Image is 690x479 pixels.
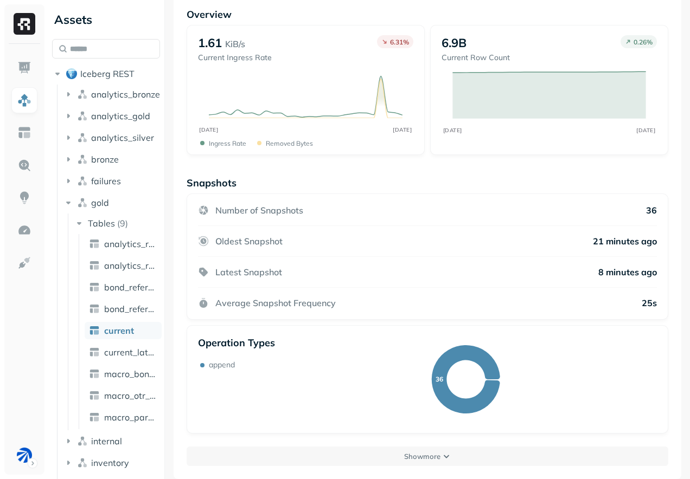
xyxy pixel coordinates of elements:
span: current_latest [104,347,157,358]
span: bond_reference_data_latest [104,303,157,314]
button: analytics_silver [63,129,161,146]
p: 6.31 % [390,38,409,46]
span: macro_bond_analytics_latest [104,368,157,379]
img: Assets [17,93,31,107]
img: Query Explorer [17,158,31,172]
img: table [89,412,100,423]
tspan: [DATE] [393,126,412,133]
tspan: [DATE] [443,127,462,133]
div: Assets [52,11,160,28]
img: Integrations [17,256,31,270]
a: analytics_rates_swap_zenith [85,257,162,274]
button: internal [63,432,161,450]
p: 1.61 [198,35,222,50]
a: macro_par_bond_analytics_latest [85,409,162,426]
button: Iceberg REST [52,65,160,82]
button: failures [63,172,161,190]
p: Oldest Snapshot [215,236,283,247]
span: failures [91,176,121,186]
img: namespace [77,176,88,186]
span: bronze [91,154,119,165]
a: analytics_rates_swap [85,235,162,253]
span: analytics_rates_swap [104,238,157,249]
button: Showmore [187,446,668,466]
text: 36 [436,375,443,383]
span: analytics_silver [91,132,154,143]
span: gold [91,197,109,208]
a: current_latest [85,344,162,361]
span: analytics_bronze [91,89,160,100]
button: inventory [63,454,161,471]
img: table [89,238,100,249]
p: 25s [642,297,657,308]
p: 6.9B [442,35,467,50]
button: gold [63,194,161,211]
span: Tables [88,218,115,229]
p: Snapshots [187,177,237,189]
img: namespace [77,154,88,165]
img: namespace [77,197,88,208]
img: table [89,390,100,401]
button: analytics_bronze [63,86,161,103]
img: Ryft [14,13,35,35]
p: Number of Snapshots [215,205,303,216]
img: table [89,303,100,314]
span: macro_otr_bond_analytics_latest [104,390,157,401]
p: KiB/s [225,37,245,50]
img: namespace [77,111,88,121]
span: analytics_rates_swap_zenith [104,260,157,271]
p: Removed bytes [266,139,313,147]
span: inventory [91,457,129,468]
img: namespace [77,132,88,143]
span: internal [91,436,122,446]
img: table [89,368,100,379]
p: 0.26 % [634,38,653,46]
img: Asset Explorer [17,126,31,140]
button: analytics_gold [63,107,161,125]
img: table [89,282,100,293]
img: table [89,260,100,271]
img: root [66,68,77,79]
tspan: [DATE] [200,126,219,133]
img: namespace [77,436,88,446]
p: ( 9 ) [117,218,128,229]
span: macro_par_bond_analytics_latest [104,412,157,423]
p: Show more [404,451,440,462]
button: bronze [63,151,161,168]
img: BAM [17,448,32,463]
span: Iceberg REST [80,68,135,79]
span: analytics_gold [91,111,150,121]
tspan: [DATE] [636,127,655,133]
button: Tables(9) [74,215,161,232]
p: Ingress Rate [209,139,246,147]
img: Dashboard [17,61,31,75]
a: bond_reference_data_latest [85,300,162,318]
p: 36 [646,205,657,216]
span: bond_reference_data [104,282,157,293]
p: Average Snapshot Frequency [215,297,336,308]
img: Insights [17,191,31,205]
p: 21 minutes ago [593,236,657,247]
p: 8 minutes ago [598,267,657,277]
img: table [89,325,100,336]
a: bond_reference_data [85,279,162,296]
p: Latest Snapshot [215,267,282,277]
p: Current Ingress Rate [198,53,272,63]
img: Optimization [17,223,31,237]
p: Overview [187,8,668,21]
a: macro_otr_bond_analytics_latest [85,387,162,404]
img: namespace [77,457,88,468]
span: current [104,325,134,336]
img: namespace [77,89,88,100]
img: table [89,347,100,358]
p: Operation Types [198,336,275,349]
p: append [209,360,235,370]
a: macro_bond_analytics_latest [85,365,162,383]
p: Current Row Count [442,53,510,63]
a: current [85,322,162,339]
